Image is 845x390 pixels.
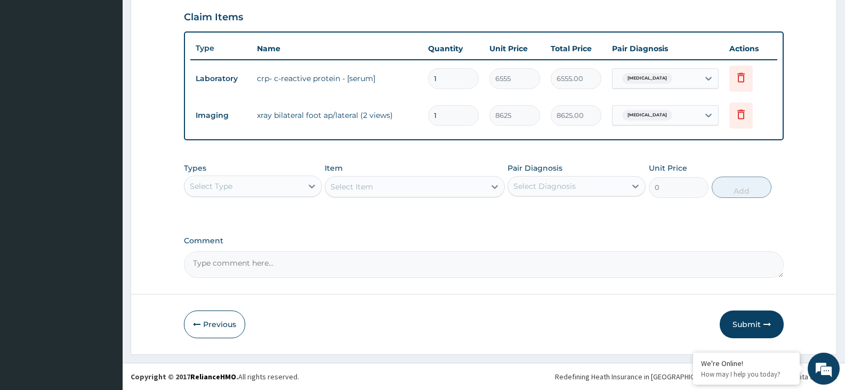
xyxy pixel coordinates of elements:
button: Previous [184,311,245,338]
th: Actions [724,38,777,59]
th: Name [252,38,423,59]
div: We're Online! [701,359,792,368]
textarea: Type your message and hit 'Enter' [5,269,203,306]
td: xray bilateral foot ap/lateral (2 views) [252,105,423,126]
td: Laboratory [190,69,252,89]
td: Imaging [190,106,252,125]
label: Unit Price [649,163,687,173]
span: We're online! [62,123,147,231]
th: Total Price [545,38,607,59]
div: Chat with us now [55,60,179,74]
button: Submit [720,311,784,338]
label: Pair Diagnosis [508,163,562,173]
th: Quantity [423,38,484,59]
div: Select Type [190,181,232,192]
td: crp- c-reactive protein - [serum] [252,68,423,89]
button: Add [712,177,771,198]
img: d_794563401_company_1708531726252_794563401 [20,53,43,80]
div: Minimize live chat window [175,5,200,31]
label: Types [184,164,206,173]
a: RelianceHMO [190,372,236,381]
span: [MEDICAL_DATA] [622,73,672,84]
label: Item [325,163,343,173]
p: How may I help you today? [701,370,792,379]
th: Type [190,38,252,58]
th: Pair Diagnosis [607,38,724,59]
label: Comment [184,236,784,245]
div: Redefining Heath Insurance in [GEOGRAPHIC_DATA] using Telemedicine and Data Science! [555,371,837,382]
h3: Claim Items [184,12,243,23]
span: [MEDICAL_DATA] [622,110,672,121]
th: Unit Price [484,38,545,59]
div: Select Diagnosis [513,181,576,192]
footer: All rights reserved. [123,363,845,390]
strong: Copyright © 2017 . [131,372,238,381]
